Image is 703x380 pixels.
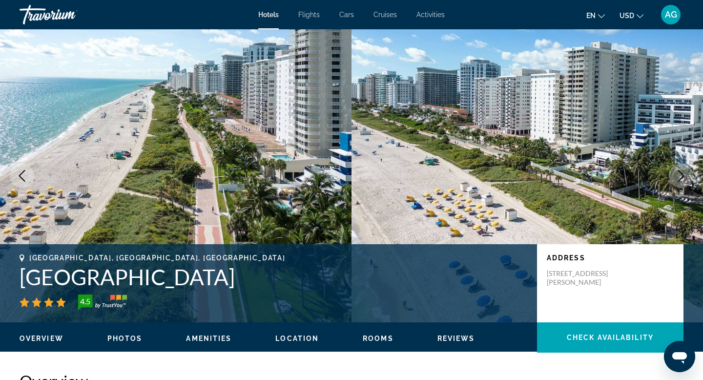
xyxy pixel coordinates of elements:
button: Reviews [437,334,475,343]
button: Overview [20,334,63,343]
a: Travorium [20,2,117,27]
a: Cruises [373,11,397,19]
span: [GEOGRAPHIC_DATA], [GEOGRAPHIC_DATA], [GEOGRAPHIC_DATA] [29,254,285,262]
span: Check Availability [567,334,654,341]
div: 4.5 [75,296,95,307]
p: [STREET_ADDRESS][PERSON_NAME] [547,269,625,287]
button: Next image [669,164,693,188]
a: Flights [298,11,320,19]
button: Rooms [363,334,393,343]
a: Cars [339,11,354,19]
button: Change currency [620,8,643,22]
img: trustyou-badge-hor.svg [78,295,127,310]
span: en [586,12,596,20]
span: Location [275,335,319,342]
span: Amenities [186,335,231,342]
span: Rooms [363,335,393,342]
a: Hotels [258,11,279,19]
span: USD [620,12,634,20]
p: Address [547,254,674,262]
span: Overview [20,335,63,342]
button: Check Availability [537,322,683,353]
iframe: Button to launch messaging window [664,341,695,372]
button: User Menu [658,4,683,25]
h1: [GEOGRAPHIC_DATA] [20,264,527,290]
button: Change language [586,8,605,22]
button: Previous image [10,164,34,188]
button: Amenities [186,334,231,343]
button: Location [275,334,319,343]
span: Photos [107,335,143,342]
span: AG [665,10,677,20]
button: Photos [107,334,143,343]
a: Activities [416,11,445,19]
span: Reviews [437,335,475,342]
